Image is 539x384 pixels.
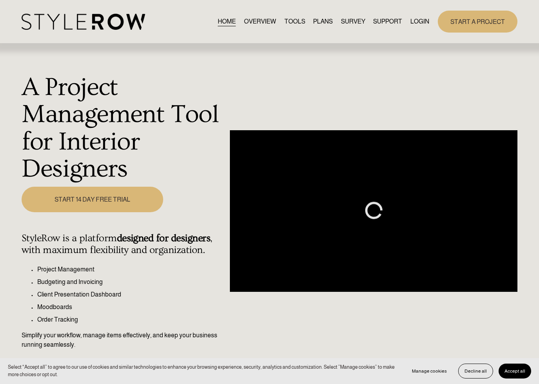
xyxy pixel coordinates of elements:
[117,233,211,244] strong: designed for designers
[499,364,531,379] button: Accept all
[22,14,145,30] img: StyleRow
[438,11,517,32] a: START A PROJECT
[373,17,402,26] span: SUPPORT
[37,277,226,287] p: Budgeting and Invoicing
[464,368,487,374] span: Decline all
[406,364,453,379] button: Manage cookies
[8,364,398,379] p: Select “Accept all” to agree to our use of cookies and similar technologies to enhance your brows...
[341,16,365,27] a: SURVEY
[37,290,226,299] p: Client Presentation Dashboard
[22,187,163,212] a: START 14 DAY FREE TRIAL
[22,74,226,182] h1: A Project Management Tool for Interior Designers
[458,364,493,379] button: Decline all
[284,16,305,27] a: TOOLS
[504,368,525,374] span: Accept all
[37,315,226,324] p: Order Tracking
[22,331,226,349] p: Simplify your workflow, manage items effectively, and keep your business running seamlessly.
[218,16,236,27] a: HOME
[313,16,333,27] a: PLANS
[22,233,226,257] h4: StyleRow is a platform , with maximum flexibility and organization.
[37,265,226,274] p: Project Management
[410,16,429,27] a: LOGIN
[412,368,447,374] span: Manage cookies
[244,16,276,27] a: OVERVIEW
[373,16,402,27] a: folder dropdown
[37,302,226,312] p: Moodboards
